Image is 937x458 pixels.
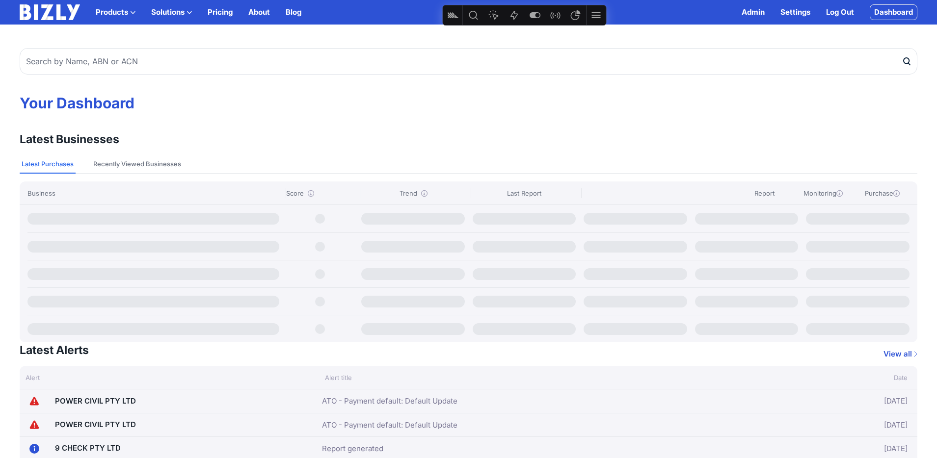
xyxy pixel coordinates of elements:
[737,188,792,198] div: Report
[360,188,467,198] div: Trend
[27,188,282,198] div: Business
[883,348,917,360] a: View all
[870,4,917,20] a: Dashboard
[20,48,917,75] input: Search by Name, ABN or ACN
[20,342,89,358] h3: Latest Alerts
[96,6,135,18] button: Products
[151,6,192,18] button: Solutions
[826,6,854,18] a: Log Out
[20,94,917,112] h1: Your Dashboard
[286,188,355,198] div: Score
[768,373,917,382] div: Date
[20,155,917,174] nav: Tabs
[20,131,119,147] h3: Latest Businesses
[248,6,270,18] a: About
[742,6,765,18] a: Admin
[761,393,908,409] div: [DATE]
[761,417,908,433] div: [DATE]
[20,155,76,174] button: Latest Purchases
[796,188,851,198] div: Monitoring
[55,396,136,406] a: POWER CIVIL PTY LTD
[20,373,319,382] div: Alert
[322,443,383,455] a: Report generated
[761,441,908,456] div: [DATE]
[471,188,578,198] div: Last Report
[55,443,121,453] a: 9 CHECK PTY LTD
[91,155,183,174] button: Recently Viewed Businesses
[322,395,457,407] a: ATO - Payment default: Default Update
[322,419,457,431] a: ATO - Payment default: Default Update
[55,420,136,429] a: POWER CIVIL PTY LTD
[319,373,768,382] div: Alert title
[855,188,910,198] div: Purchase
[286,6,301,18] a: Blog
[780,6,810,18] a: Settings
[208,6,233,18] a: Pricing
